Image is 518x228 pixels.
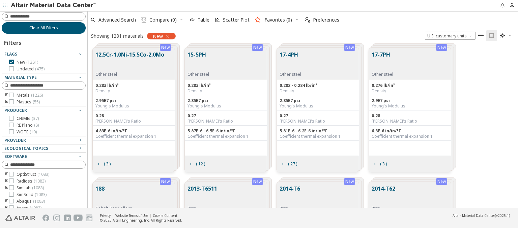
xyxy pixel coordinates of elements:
button: Tile View [486,30,497,41]
span: Flags [4,51,17,57]
span: ( 12 ) [196,162,205,166]
div: Cobalt-Base Alloys [95,206,132,211]
button: Material Type [2,73,86,82]
i:  [489,33,494,38]
span: ( 27 ) [288,162,297,166]
span: Updated [17,66,45,72]
div: 2xxx [188,206,217,211]
span: Software [4,154,27,159]
div: 2xxx [372,206,395,211]
div: Other steel [95,72,164,77]
span: Ecological Topics [4,145,48,151]
button: 15-5PH [188,51,209,72]
span: Abaqus [17,199,45,204]
span: ( 1281 ) [26,59,38,65]
span: Favorites (0) [264,18,292,22]
div: New [436,44,447,51]
span: New [17,60,38,65]
div: [PERSON_NAME]'s Ratio [188,119,264,124]
div: Showing 1281 materials [91,33,144,39]
span: ( 10 ) [30,129,37,135]
div: New [252,44,263,51]
div: Unit System [425,32,476,40]
div: 6.3E-6 in/in/°F [372,128,448,134]
div: 2.95E7 psi [95,98,172,103]
span: Preferences [313,18,339,22]
span: OptiStruct [17,172,49,177]
div: Coefficient thermal expansion 1 [95,134,172,139]
button: Ecological Topics [2,144,86,153]
span: Compare (0) [149,18,177,22]
div: 4.83E-6 in/in/°F [95,128,172,134]
div: Other steel [188,72,209,77]
div: Coefficient thermal expansion 1 [280,134,356,139]
div: Young's Modulus [372,103,448,109]
span: ( 1083 ) [30,205,41,211]
div: Young's Modulus [280,103,356,109]
div: 0.28 [95,113,172,119]
a: Website Terms of Use [115,213,148,218]
div: New [344,44,355,51]
button: Clear All Filters [2,22,86,34]
span: ( 3 ) [104,162,111,166]
img: Altair Engineering [5,215,35,221]
div: 5.81E-6 - 6.2E-6 in/in/°F [280,128,356,134]
span: ( 475 ) [35,66,45,72]
div: New [436,178,447,185]
div: (v2025.1) [453,213,510,218]
button: Producer [2,106,86,115]
span: WOTE [17,129,37,135]
span: SimLab [17,185,44,191]
span: ( 1083 ) [33,198,45,204]
span: Producer [4,107,27,113]
div: New [160,178,171,185]
span: ( 1083 ) [37,171,49,177]
button: 2014-T62 [372,185,395,206]
button: Software [2,153,86,161]
div: New [252,178,263,185]
div: 2.9E7 psi [372,98,448,103]
div: Density [95,88,172,94]
i: toogle group [4,185,9,191]
button: ( 27 ) [277,157,300,171]
div: Density [372,88,448,94]
div: [PERSON_NAME]'s Ratio [372,119,448,124]
div: © 2025 Altair Engineering, Inc. All Rights Reserved. [100,218,182,223]
button: 17-7PH [372,51,393,72]
span: Metals [17,93,43,98]
div: Other steel [280,72,301,77]
span: Scatter Plot [223,18,250,22]
button: ( 3 ) [93,157,114,171]
button: Table View [476,30,486,41]
button: ( 12 ) [185,157,208,171]
span: RE Plano [17,123,39,128]
a: Cookie Consent [153,213,177,218]
button: ( 3 ) [369,157,390,171]
span: Provider [4,137,26,143]
button: Provider [2,136,86,144]
div: 0.283 lb/in³ [188,83,264,88]
i: toogle group [4,199,9,204]
span: ( 3 ) [380,162,387,166]
div: Filters [2,34,25,50]
i:  [305,17,310,23]
span: New [153,33,163,39]
span: ( 55 ) [33,99,40,105]
i: toogle group [4,99,9,105]
div: Coefficient thermal expansion 1 [372,134,448,139]
i:  [500,33,505,38]
div: 5.87E-6 - 6.5E-6 in/in/°F [188,128,264,134]
i:  [141,17,147,23]
div: 2.85E7 psi [188,98,264,103]
i: toogle group [4,172,9,177]
span: Table [198,18,209,22]
div: grid [88,43,518,208]
div: 0.282 - 0.284 lb/in³ [280,83,356,88]
div: 2.85E7 psi [280,98,356,103]
button: 2013-T6511 [188,185,217,206]
div: 2xxx [280,206,300,211]
span: ( 1226 ) [31,92,43,98]
div: 0.27 [280,113,356,119]
span: ( 1083 ) [35,192,47,197]
span: ( 1083 ) [34,178,46,184]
